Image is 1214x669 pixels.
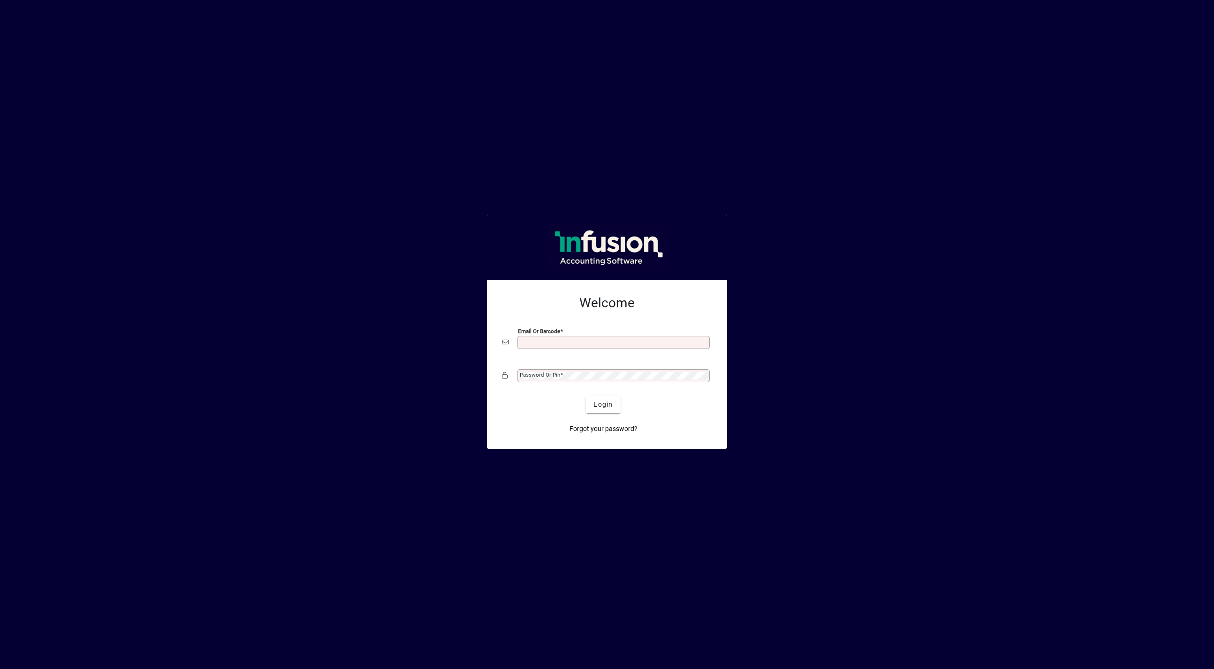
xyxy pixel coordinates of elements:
[566,421,641,438] a: Forgot your password?
[502,295,712,311] h2: Welcome
[520,372,560,378] mat-label: Password or Pin
[593,400,613,409] span: Login
[586,396,620,413] button: Login
[518,327,560,334] mat-label: Email or Barcode
[570,424,637,434] span: Forgot your password?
